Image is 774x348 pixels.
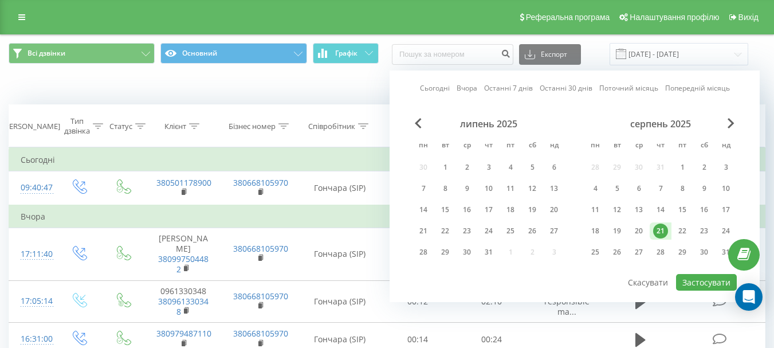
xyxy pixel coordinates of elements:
div: 1 [675,160,690,175]
div: Тип дзвінка [64,116,90,136]
div: 13 [547,181,561,196]
button: Основний [160,43,307,64]
abbr: неділя [545,138,563,155]
abbr: четвер [480,138,497,155]
a: Останні 30 днів [540,83,592,93]
div: пт 15 серп 2025 р. [671,201,693,218]
div: 17:11:40 [21,243,45,265]
div: 26 [525,224,540,238]
div: сб 9 серп 2025 р. [693,180,715,197]
div: нд 13 лип 2025 р. [543,180,565,197]
div: сб 5 лип 2025 р. [521,159,543,176]
div: чт 21 серп 2025 р. [650,222,671,240]
div: 22 [438,224,453,238]
div: Open Intercom Messenger [735,283,763,311]
td: Гончара (SIP) [298,171,381,205]
div: Статус [109,122,132,131]
div: 12 [610,202,624,217]
div: 17:05:14 [21,290,45,312]
div: пт 18 лип 2025 р. [500,201,521,218]
td: 00:12 [381,280,455,323]
a: Останні 7 днів [484,83,533,93]
div: 5 [525,160,540,175]
div: пн 4 серп 2025 р. [584,180,606,197]
div: сб 12 лип 2025 р. [521,180,543,197]
div: Співробітник [308,122,355,131]
abbr: вівторок [437,138,454,155]
div: пт 8 серп 2025 р. [671,180,693,197]
div: 8 [438,181,453,196]
button: Скасувати [622,274,674,291]
div: 9 [459,181,474,196]
div: 23 [459,224,474,238]
div: 30 [697,245,712,260]
span: Вихід [738,13,759,22]
div: Клієнт [164,122,186,131]
div: 16 [697,202,712,217]
abbr: неділя [717,138,734,155]
div: 20 [631,224,646,238]
div: пт 25 лип 2025 р. [500,222,521,240]
div: пт 29 серп 2025 р. [671,244,693,261]
div: вт 26 серп 2025 р. [606,244,628,261]
abbr: середа [458,138,476,155]
div: 19 [610,224,624,238]
div: ср 6 серп 2025 р. [628,180,650,197]
div: вт 12 серп 2025 р. [606,201,628,218]
div: 24 [718,224,733,238]
div: 4 [588,181,603,196]
button: Експорт [519,44,581,65]
div: пн 25 серп 2025 р. [584,244,606,261]
div: пн 14 лип 2025 р. [412,201,434,218]
div: нд 17 серп 2025 р. [715,201,737,218]
abbr: понеділок [587,138,604,155]
div: 11 [503,181,518,196]
td: Сьогодні [9,148,765,171]
div: 25 [503,224,518,238]
abbr: четвер [652,138,669,155]
abbr: вівторок [608,138,626,155]
div: 25 [588,245,603,260]
div: 5 [610,181,624,196]
abbr: п’ятниця [502,138,519,155]
div: 3 [481,160,496,175]
div: 29 [675,245,690,260]
a: 380501178900 [156,177,211,188]
div: 21 [653,224,668,238]
abbr: субота [696,138,713,155]
a: 380668105970 [233,291,288,302]
div: 14 [416,202,431,217]
div: сб 2 серп 2025 р. [693,159,715,176]
div: чт 31 лип 2025 р. [478,244,500,261]
div: 4 [503,160,518,175]
div: нд 3 серп 2025 р. [715,159,737,176]
div: вт 5 серп 2025 р. [606,180,628,197]
abbr: субота [524,138,541,155]
div: вт 19 серп 2025 р. [606,222,628,240]
div: 31 [481,245,496,260]
td: 00:12 [381,228,455,280]
div: 13 [631,202,646,217]
div: 15 [675,202,690,217]
a: 380668105970 [233,328,288,339]
div: 26 [610,245,624,260]
a: 380961330348 [158,296,209,317]
div: чт 24 лип 2025 р. [478,222,500,240]
div: вт 15 лип 2025 р. [434,201,456,218]
div: 23 [697,224,712,238]
div: 6 [547,160,561,175]
div: чт 17 лип 2025 р. [478,201,500,218]
div: 2 [459,160,474,175]
a: Попередній місяць [665,83,730,93]
div: нд 24 серп 2025 р. [715,222,737,240]
a: 380668105970 [233,243,288,254]
div: вт 8 лип 2025 р. [434,180,456,197]
div: пт 1 серп 2025 р. [671,159,693,176]
a: Вчора [457,83,477,93]
div: 11 [588,202,603,217]
div: 29 [438,245,453,260]
div: 27 [547,224,561,238]
span: Ringostat responsible ma... [544,286,590,317]
div: 10 [718,181,733,196]
span: Налаштування профілю [630,13,719,22]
